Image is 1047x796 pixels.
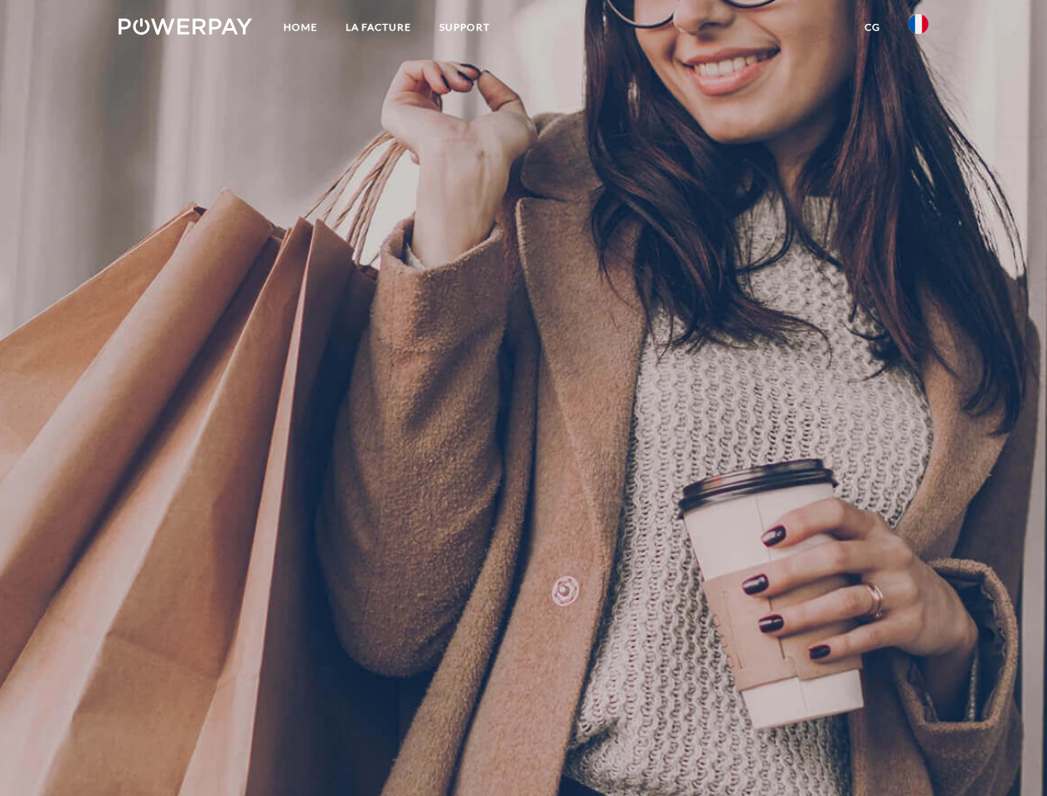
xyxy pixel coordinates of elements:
[425,12,504,42] a: Support
[909,14,928,34] img: fr
[269,12,332,42] a: Home
[851,12,894,42] a: CG
[119,18,252,35] img: logo-powerpay-white.svg
[332,12,425,42] a: LA FACTURE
